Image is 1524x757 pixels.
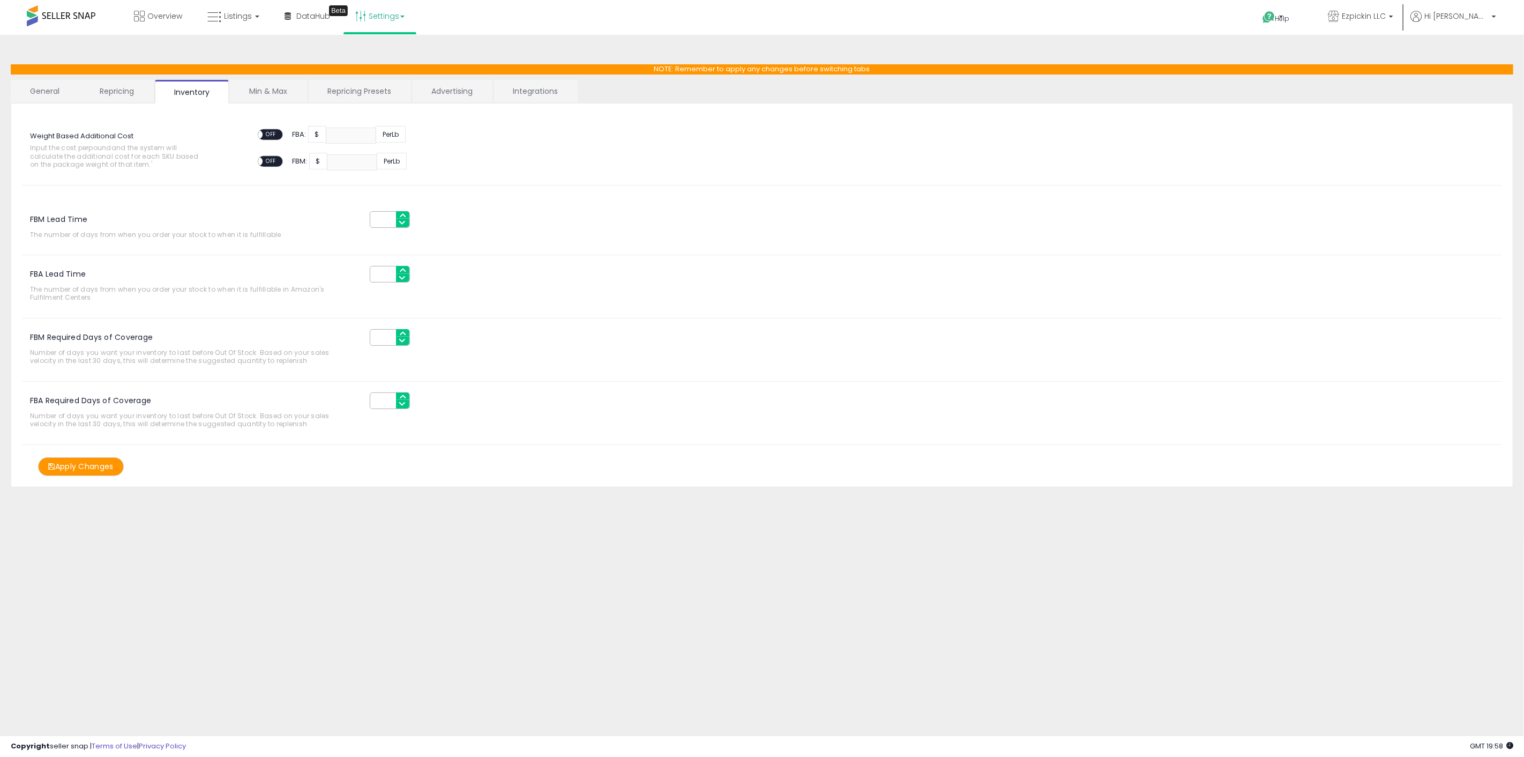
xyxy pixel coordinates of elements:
[11,80,79,102] a: General
[22,329,153,340] label: FBM Required Days of Coverage
[308,126,326,143] span: $
[1262,11,1275,24] i: Get Help
[155,80,229,103] a: Inventory
[1342,11,1386,21] span: Ezpickin LLC
[377,153,407,169] span: Per Lb
[296,11,330,21] span: DataHub
[329,5,348,16] div: Tooltip anchor
[30,285,354,302] span: The number of days from when you order your stock to when it is fulfillable in Amazon's Fulfilmen...
[22,211,87,222] label: FBM Lead Time
[376,126,406,143] span: Per Lb
[412,80,492,102] a: Advertising
[147,11,182,21] span: Overview
[263,130,280,139] span: OFF
[230,80,307,102] a: Min & Max
[308,80,410,102] a: Repricing Presets
[1410,11,1496,35] a: Hi [PERSON_NAME]
[1275,14,1290,23] span: Help
[30,348,354,365] span: Number of days you want your inventory to last before Out Of Stock. Based on your sales velocity ...
[494,80,577,102] a: Integrations
[30,412,354,428] span: Number of days you want your inventory to last before Out Of Stock. Based on your sales velocity ...
[80,80,153,102] a: Repricing
[293,129,307,139] span: FBA:
[1424,11,1489,21] span: Hi [PERSON_NAME]
[38,457,124,476] button: Apply Changes
[224,11,252,21] span: Listings
[22,392,151,404] label: FBA Required Days of Coverage
[30,128,133,142] label: Weight Based Additional Cost
[11,64,1513,75] p: NOTE: Remember to apply any changes before switching tabs
[263,157,280,166] span: OFF
[30,231,354,239] span: The number of days from when you order your stock to when it is fulfillable
[293,156,308,166] span: FBM:
[309,153,327,169] span: $
[30,144,209,168] span: Input the cost per pound and the system will calculate the additional cost for each SKU based on ...
[1254,3,1311,35] a: Help
[22,266,86,277] label: FBA Lead Time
